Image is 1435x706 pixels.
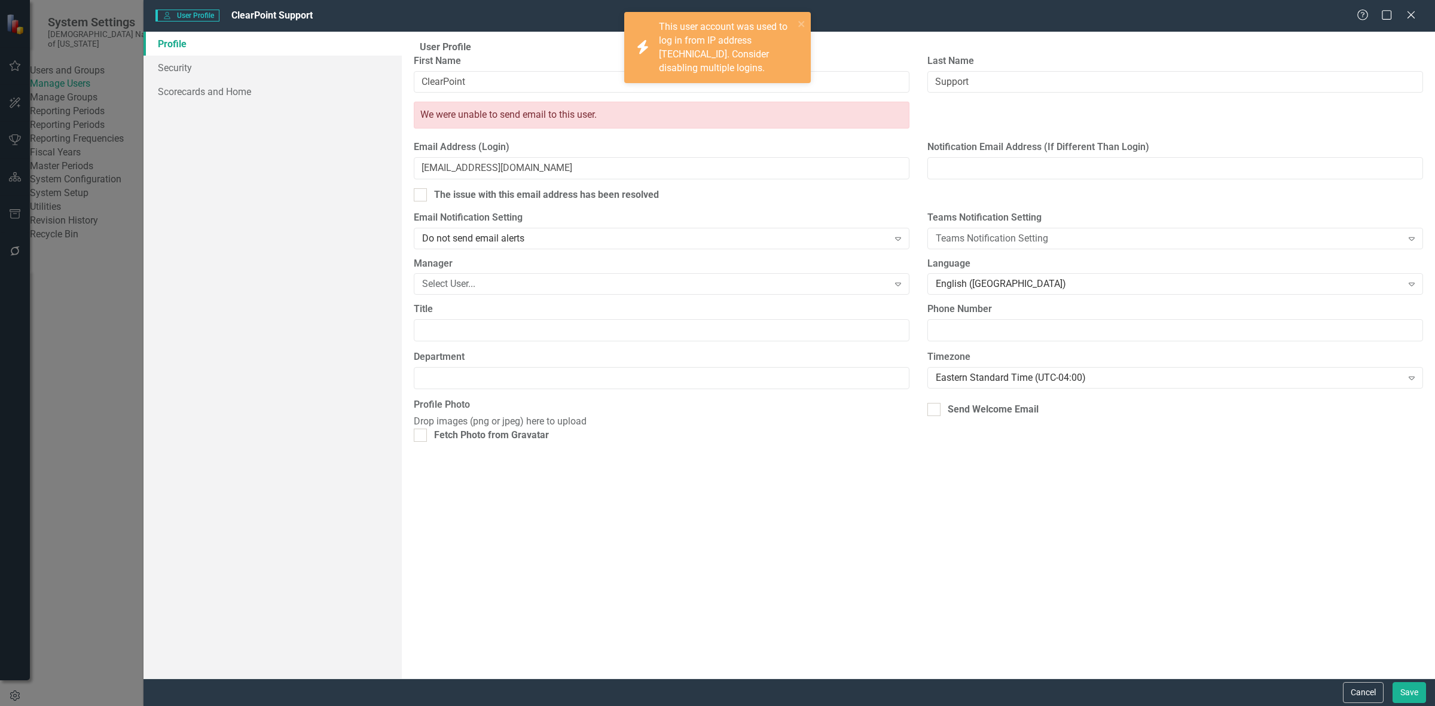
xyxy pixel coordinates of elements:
div: Fetch Photo from Gravatar [434,429,549,442]
a: Security [143,56,402,80]
div: We were unable to send email to this user. [414,102,909,129]
label: First Name [414,54,909,68]
button: Cancel [1343,682,1384,703]
div: Select User... [422,277,889,291]
label: Department [414,350,909,364]
div: The issue with this email address has been resolved [434,188,659,202]
label: Profile Photo [414,398,909,412]
div: English ([GEOGRAPHIC_DATA]) [936,277,1402,291]
label: Notification Email Address (If Different Than Login) [927,140,1423,154]
span: User Profile [155,10,219,22]
div: Do not send email alerts [422,231,889,245]
a: Profile [143,32,402,56]
label: Language [927,257,1423,271]
label: Email Notification Setting [414,211,909,225]
label: Manager [414,257,909,271]
div: Send Welcome Email [948,403,1039,417]
label: Title [414,302,909,316]
label: Timezone [927,350,1423,364]
div: Teams Notification Setting [936,231,1402,245]
div: This user account was used to log in from IP address [TECHNICAL_ID]. Consider disabling multiple ... [659,20,794,75]
label: Phone Number [927,302,1423,316]
div: Eastern Standard Time (UTC-04:00) [936,371,1402,385]
button: Save [1393,682,1426,703]
label: Email Address (Login) [414,140,909,154]
div: Drop images (png or jpeg) here to upload [414,415,909,429]
a: Scorecards and Home [143,80,402,103]
label: Teams Notification Setting [927,211,1423,225]
span: ClearPoint Support [231,10,313,21]
button: close [798,17,806,30]
legend: User Profile [414,41,477,54]
label: Last Name [927,54,1423,68]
